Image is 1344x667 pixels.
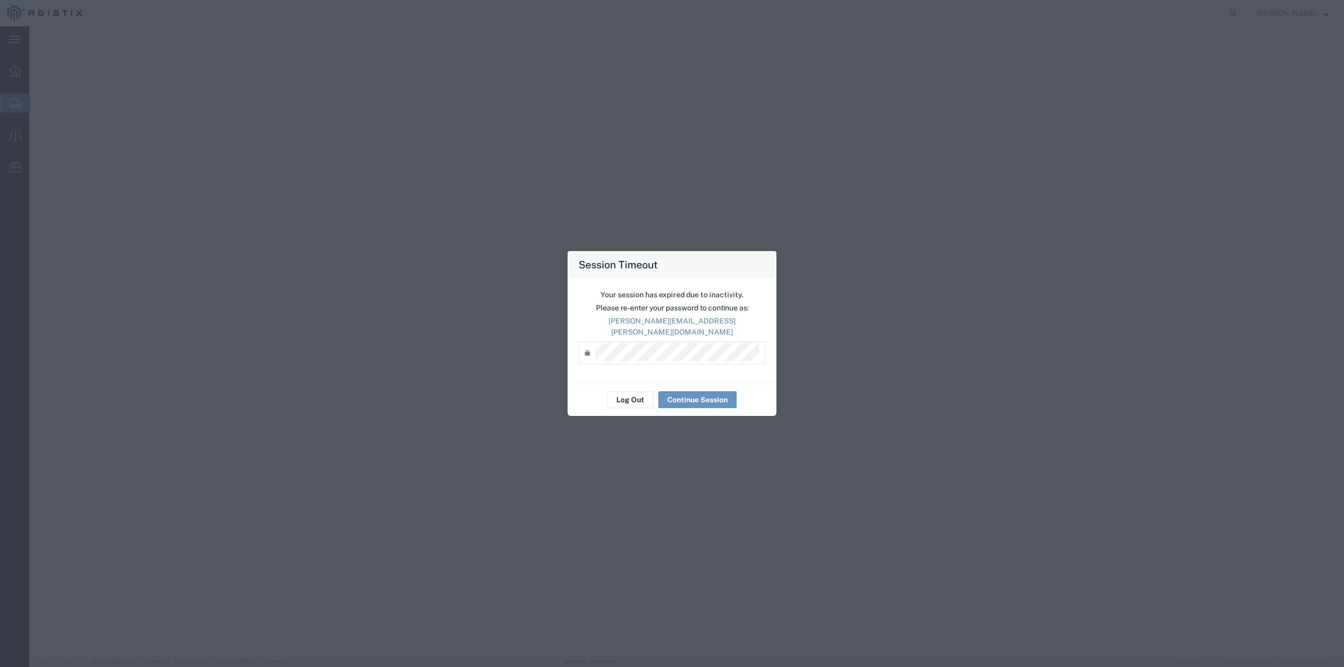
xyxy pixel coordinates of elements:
[579,257,658,272] h4: Session Timeout
[579,316,765,338] p: [PERSON_NAME][EMAIL_ADDRESS][PERSON_NAME][DOMAIN_NAME]
[658,391,737,408] button: Continue Session
[579,303,765,314] p: Please re-enter your password to continue as:
[579,289,765,300] p: Your session has expired due to inactivity.
[607,391,653,408] button: Log Out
